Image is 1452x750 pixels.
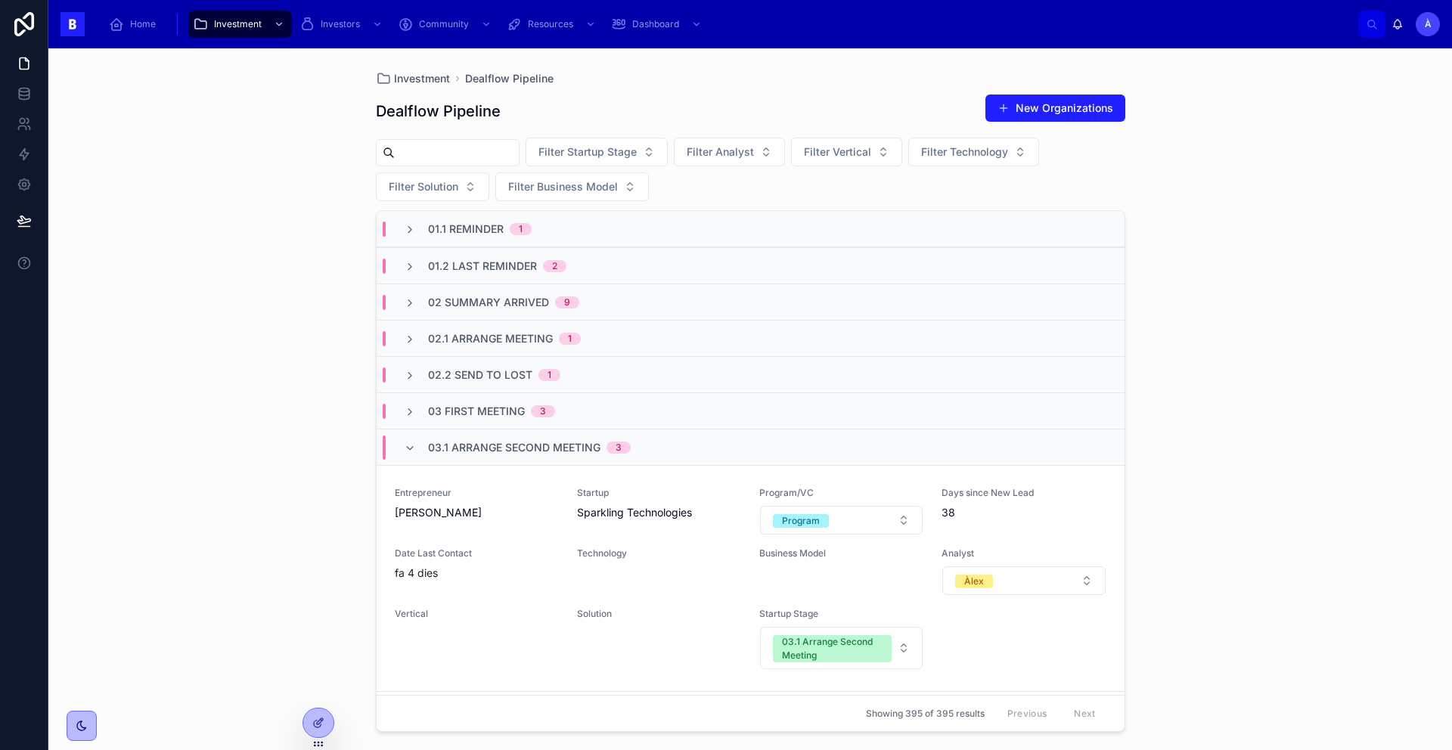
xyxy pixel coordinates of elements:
[376,172,489,201] button: Select Button
[419,18,469,30] span: Community
[60,12,85,36] img: App logo
[942,547,1106,559] span: Analyst
[97,8,1358,41] div: scrollable content
[564,296,570,308] div: 9
[428,295,549,310] span: 02 Summary Arrived
[577,487,741,499] span: Startup
[955,573,993,588] button: Unselect ALEX
[791,138,902,166] button: Select Button
[632,18,679,30] span: Dashboard
[376,101,501,122] h1: Dealflow Pipeline
[393,11,499,38] a: Community
[395,608,559,620] span: Vertical
[616,442,622,454] div: 3
[377,465,1125,691] a: Entrepreneur[PERSON_NAME]StartupSparkling TechnologiesProgram/VCSelect ButtonDays since New Lead3...
[495,172,649,201] button: Select Button
[428,222,504,237] span: 01.1 Reminder
[104,11,166,38] a: Home
[577,505,741,520] span: Sparkling Technologies
[804,144,871,160] span: Filter Vertical
[428,367,532,383] span: 02.2 Send To Lost
[964,575,984,588] div: Àlex
[760,506,923,535] button: Select Button
[568,333,572,345] div: 1
[577,608,741,620] span: Solution
[540,405,546,417] div: 3
[508,179,618,194] span: Filter Business Model
[188,11,292,38] a: Investment
[528,18,573,30] span: Resources
[428,404,525,419] span: 03 First Meeting
[921,144,1008,160] span: Filter Technology
[759,608,923,620] span: Startup Stage
[376,71,450,86] a: Investment
[395,566,438,581] p: fa 4 dies
[214,18,262,30] span: Investment
[782,514,820,528] div: Program
[985,95,1125,122] button: New Organizations
[759,487,923,499] span: Program/VC
[394,71,450,86] span: Investment
[395,487,559,499] span: Entrepreneur
[866,708,985,720] span: Showing 395 of 395 results
[759,547,923,559] span: Business Model
[519,223,523,235] div: 1
[395,547,559,559] span: Date Last Contact
[908,138,1039,166] button: Select Button
[465,71,554,86] a: Dealflow Pipeline
[538,144,637,160] span: Filter Startup Stage
[395,505,559,520] span: [PERSON_NAME]
[760,627,923,669] button: Select Button
[942,487,1106,499] span: Days since New Lead
[389,179,458,194] span: Filter Solution
[526,138,668,166] button: Select Button
[782,635,883,662] div: 03.1 Arrange Second Meeting
[607,11,709,38] a: Dashboard
[295,11,390,38] a: Investors
[428,440,600,455] span: 03.1 Arrange Second Meeting
[321,18,360,30] span: Investors
[428,331,553,346] span: 02.1 Arrange Meeting
[942,505,1106,520] span: 38
[942,566,1105,595] button: Select Button
[577,547,741,559] span: Technology
[1425,18,1432,30] span: À
[130,18,156,30] span: Home
[687,144,754,160] span: Filter Analyst
[428,259,537,274] span: 01.2 Last Reminder
[674,138,785,166] button: Select Button
[548,369,551,381] div: 1
[552,260,557,272] div: 2
[502,11,603,38] a: Resources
